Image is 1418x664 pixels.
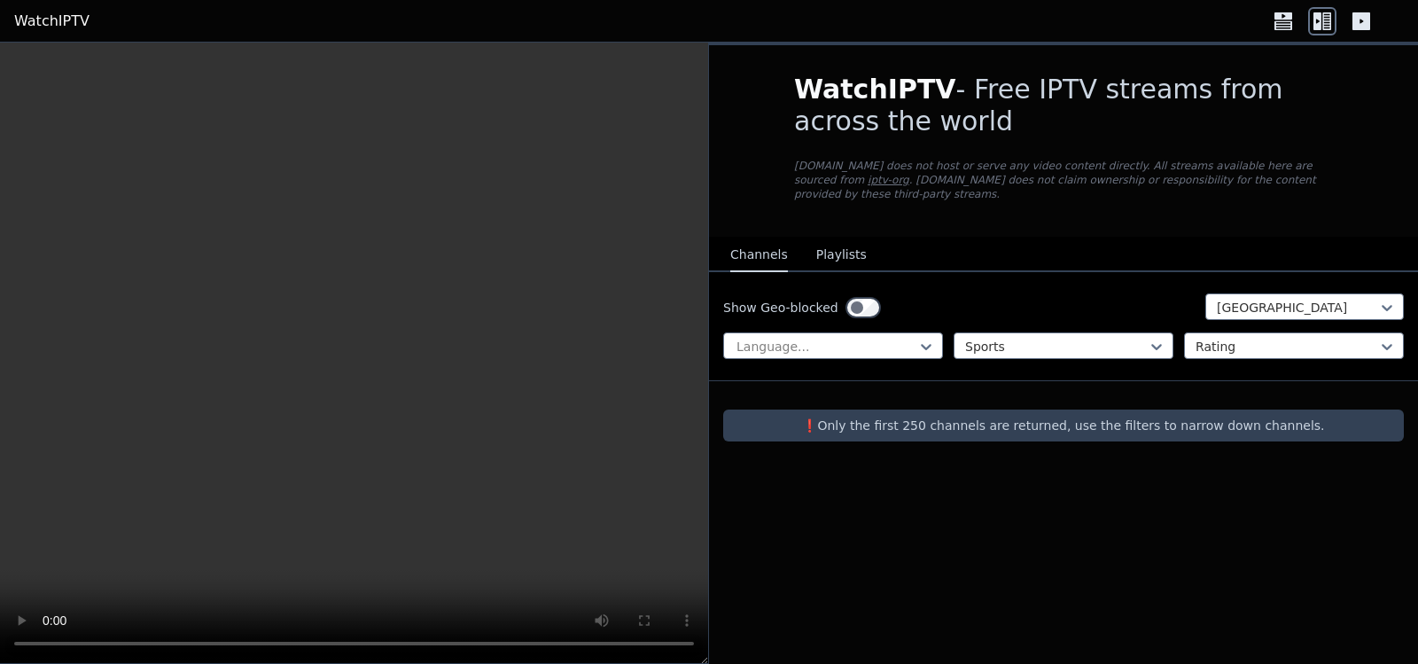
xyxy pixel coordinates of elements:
[730,417,1397,434] p: ❗️Only the first 250 channels are returned, use the filters to narrow down channels.
[794,74,1333,137] h1: - Free IPTV streams from across the world
[794,159,1333,201] p: [DOMAIN_NAME] does not host or serve any video content directly. All streams available here are s...
[723,299,838,316] label: Show Geo-blocked
[14,11,90,32] a: WatchIPTV
[730,238,788,272] button: Channels
[868,174,909,186] a: iptv-org
[816,238,867,272] button: Playlists
[794,74,956,105] span: WatchIPTV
